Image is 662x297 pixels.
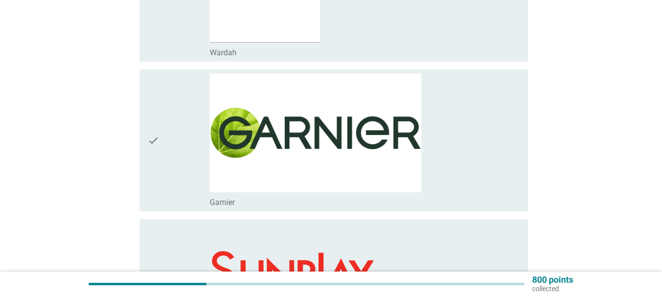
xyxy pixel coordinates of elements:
label: Wardah [210,48,237,58]
img: 21eb94a8-b3d2-4e50-adee-9b97c21d67fd-Garnier-logo.jpg [210,73,421,192]
label: Garnier [210,198,235,207]
p: 800 points [532,275,573,284]
p: collected [532,284,573,293]
i: check [147,73,159,207]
